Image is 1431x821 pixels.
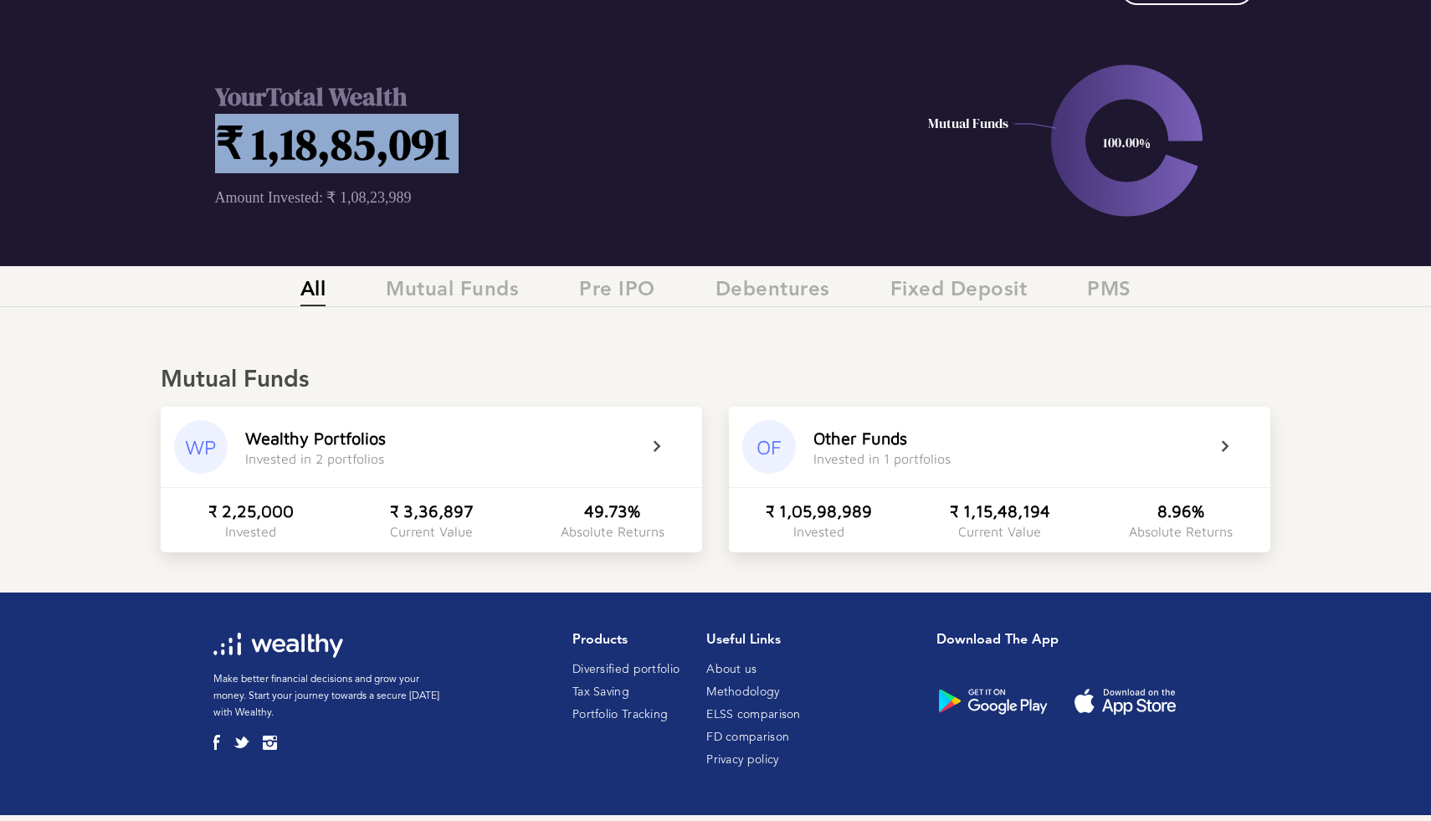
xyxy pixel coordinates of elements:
div: Wealthy Portfolios [245,428,386,448]
div: ₹ 1,05,98,989 [766,501,872,521]
div: Mutual Funds [161,367,1270,395]
p: Make better financial decisions and grow your money. Start your journey towards a secure [DATE] w... [213,671,444,721]
div: ₹ 1,15,48,194 [950,501,1050,521]
span: Pre IPO [579,279,655,306]
span: Debentures [715,279,830,306]
h2: Your Total Wealth [215,80,823,114]
div: Other Funds [813,428,907,448]
div: 8.96% [1157,501,1204,521]
div: Invested [225,524,276,539]
div: ₹ 2,25,000 [208,501,294,521]
div: Absolute Returns [561,524,664,539]
span: Fixed Deposit [890,279,1028,306]
span: All [300,279,326,306]
h1: Useful Links [706,633,801,649]
div: Current Value [390,524,473,539]
div: Current Value [958,524,1041,539]
a: Portfolio Tracking [572,709,668,721]
div: OF [742,420,796,474]
a: Methodology [706,686,779,698]
a: FD comparison [706,731,789,743]
span: Mutual Funds [386,279,519,306]
div: ₹ 3,36,897 [390,501,473,521]
text: 100.00% [1103,133,1151,151]
div: Invested in 2 portfolios [245,451,384,466]
div: 49.73% [584,501,640,521]
p: Amount Invested: ₹ 1,08,23,989 [215,188,823,207]
a: ELSS comparison [706,709,801,721]
div: Invested [793,524,844,539]
div: Absolute Returns [1129,524,1233,539]
text: Mutual Funds [928,114,1008,132]
div: Invested in 1 portfolios [813,451,951,466]
a: Diversified portfolio [572,664,680,675]
span: PMS [1087,279,1131,306]
a: Privacy policy [706,754,778,766]
h1: ₹ 1,18,85,091 [215,114,823,173]
img: wl-logo-white.svg [213,633,343,658]
a: About us [706,664,757,675]
h1: Download the app [936,633,1204,649]
a: Tax Saving [572,686,629,698]
div: WP [174,420,228,474]
h1: Products [572,633,680,649]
